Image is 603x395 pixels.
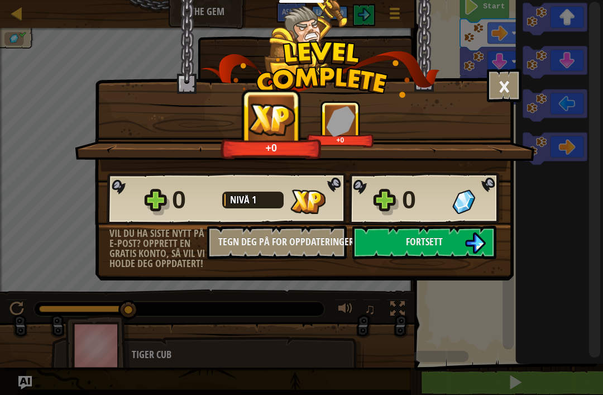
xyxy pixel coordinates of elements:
div: 0 [402,182,446,218]
div: 0 [172,182,216,218]
img: XP opparbeidet [248,103,295,136]
button: Tegn deg på for oppdateringer [207,226,347,259]
img: Fortsett [465,232,486,254]
div: +0 [309,136,372,144]
img: Mottatte juveler [452,189,475,214]
button: Fortsett [352,226,496,259]
div: +0 [224,141,319,154]
span: Nivå [230,193,252,207]
img: level_complete.png [200,41,440,98]
div: Vil du ha siste nytt på e-post? Opprett en gratis konto, så vil vi holde deg oppdatert! [109,229,207,269]
span: Fortsett [406,235,443,249]
button: × [487,69,521,102]
img: Mottatte juveler [326,106,355,136]
span: 1 [252,193,256,207]
img: XP opparbeidet [290,189,326,214]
